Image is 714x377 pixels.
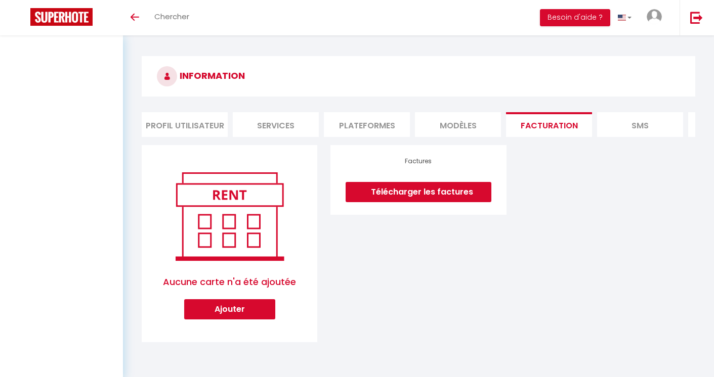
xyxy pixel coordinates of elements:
[506,112,592,137] li: Facturation
[324,112,410,137] li: Plateformes
[154,11,189,22] span: Chercher
[346,182,491,202] a: Télécharger les factures
[346,158,491,165] h4: Factures
[690,11,703,24] img: logout
[597,112,683,137] li: SMS
[233,112,319,137] li: Services
[157,265,302,299] span: Aucune carte n'a été ajoutée
[540,9,610,26] button: Besoin d'aide ?
[184,299,275,319] button: Ajouter
[30,8,93,26] img: Super Booking
[415,112,501,137] li: MODÈLES
[165,168,294,265] img: rent.png
[142,56,695,97] h3: INFORMATION
[647,9,662,24] img: ...
[142,112,228,137] li: Profil Utilisateur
